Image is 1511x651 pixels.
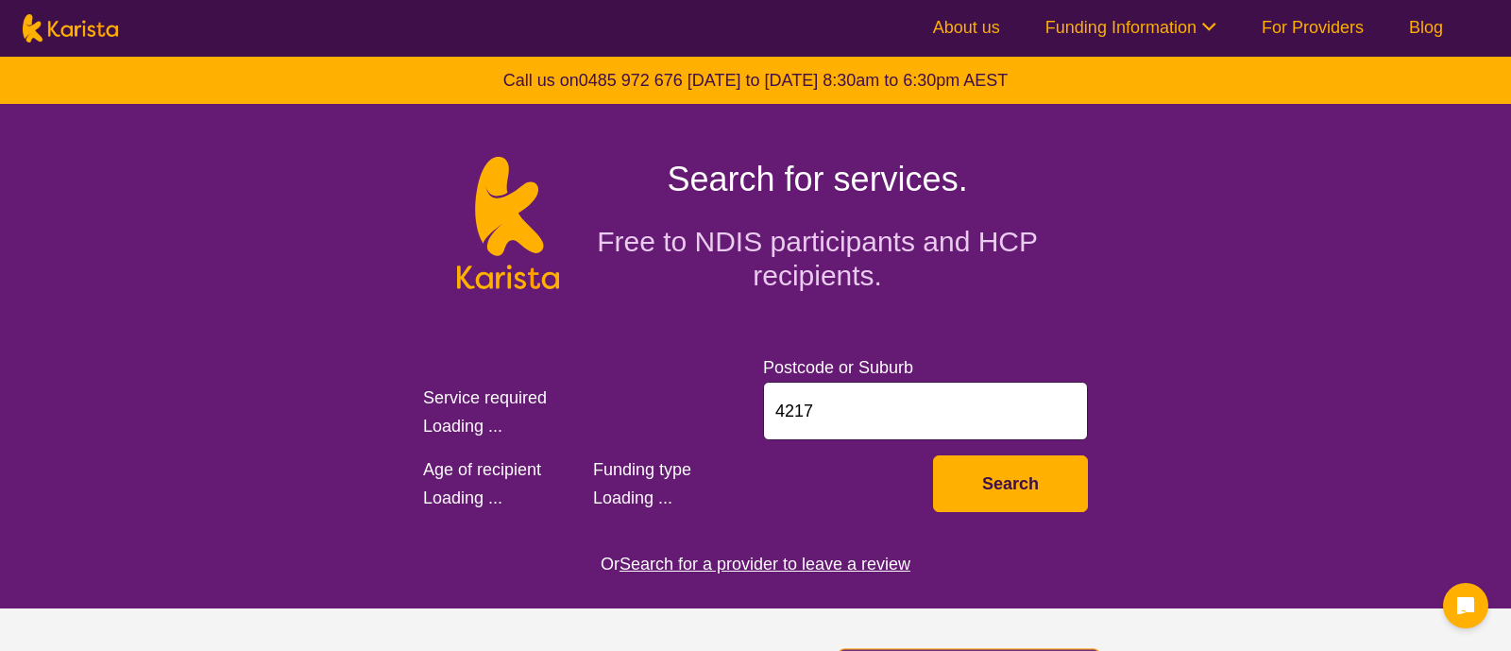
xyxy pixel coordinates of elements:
[579,71,683,90] a: 0485 972 676
[1045,18,1216,37] a: Funding Information
[423,460,541,479] label: Age of recipient
[763,382,1088,440] input: Type
[593,484,918,512] div: Loading ...
[582,157,1054,202] h1: Search for services.
[1262,18,1364,37] a: For Providers
[23,14,118,43] img: Karista logo
[423,388,547,407] label: Service required
[1409,18,1443,37] a: Blog
[933,18,1000,37] a: About us
[593,460,691,479] label: Funding type
[582,225,1054,293] h2: Free to NDIS participants and HCP recipients.
[933,455,1088,512] button: Search
[763,358,913,377] label: Postcode or Suburb
[423,412,748,440] div: Loading ...
[620,550,910,578] button: Search for a provider to leave a review
[601,550,620,578] span: Or
[457,157,558,289] img: Karista logo
[503,71,1009,90] b: Call us on [DATE] to [DATE] 8:30am to 6:30pm AEST
[423,484,578,512] div: Loading ...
